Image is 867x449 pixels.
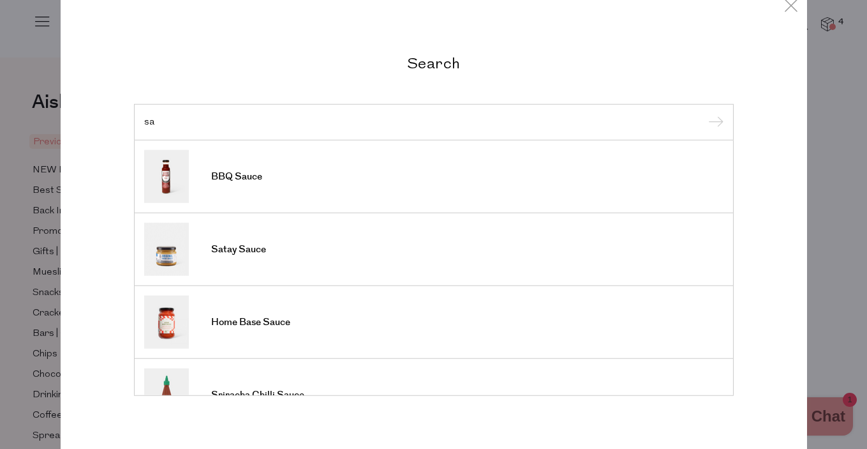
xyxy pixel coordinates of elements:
h2: Search [134,53,734,72]
a: Sriracha Chilli Sauce [144,369,723,422]
img: Sriracha Chilli Sauce [144,369,189,422]
img: Satay Sauce [144,223,189,276]
span: Home Base Sauce [211,316,290,329]
input: Search [144,117,723,126]
a: Satay Sauce [144,223,723,276]
a: Home Base Sauce [144,296,723,349]
span: BBQ Sauce [211,171,262,183]
img: BBQ Sauce [144,150,189,203]
span: Satay Sauce [211,243,266,256]
span: Sriracha Chilli Sauce [211,389,304,402]
a: BBQ Sauce [144,150,723,203]
img: Home Base Sauce [144,296,189,349]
